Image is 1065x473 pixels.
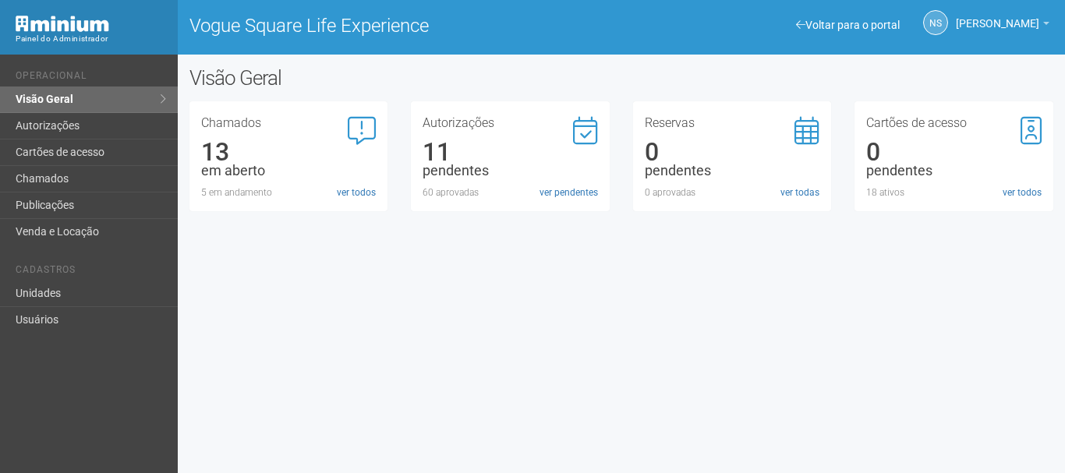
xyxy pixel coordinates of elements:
[201,145,377,159] div: 13
[337,185,376,199] a: ver todos
[956,2,1039,30] span: Nicolle Silva
[956,19,1049,32] a: [PERSON_NAME]
[16,264,166,281] li: Cadastros
[201,164,377,178] div: em aberto
[16,32,166,46] div: Painel do Administrador
[645,145,820,159] div: 0
[645,185,820,199] div: 0 aprovadas
[540,185,598,199] a: ver pendentes
[189,16,610,36] h1: Vogue Square Life Experience
[16,16,109,32] img: Minium
[423,117,598,129] h3: Autorizações
[923,10,948,35] a: NS
[796,19,900,31] a: Voltar para o portal
[189,66,536,90] h2: Visão Geral
[201,117,377,129] h3: Chamados
[201,185,377,199] div: 5 em andamento
[866,145,1042,159] div: 0
[780,185,819,199] a: ver todas
[645,117,820,129] h3: Reservas
[866,117,1042,129] h3: Cartões de acesso
[423,145,598,159] div: 11
[866,185,1042,199] div: 18 ativos
[645,164,820,178] div: pendentes
[16,70,166,86] li: Operacional
[866,164,1042,178] div: pendentes
[423,185,598,199] div: 60 aprovadas
[1003,185,1042,199] a: ver todos
[423,164,598,178] div: pendentes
